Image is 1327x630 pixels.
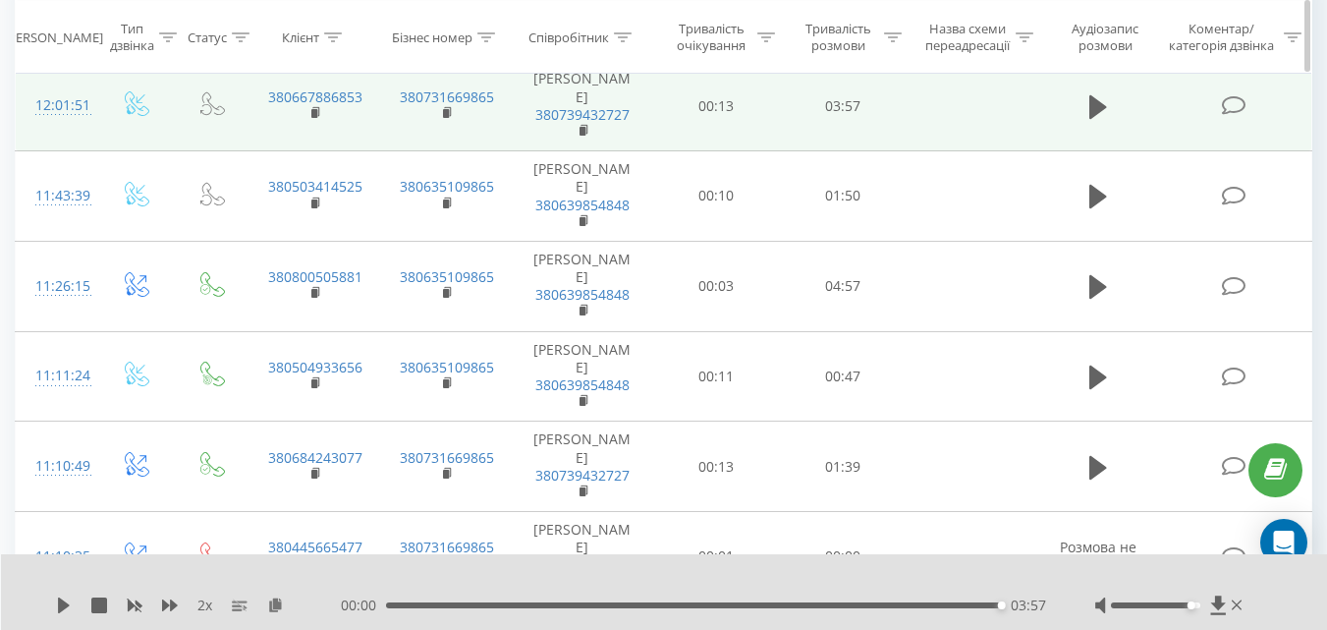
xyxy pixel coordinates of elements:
[512,151,653,242] td: [PERSON_NAME]
[924,21,1011,54] div: Назва схеми переадресації
[780,512,907,602] td: 00:00
[671,21,752,54] div: Тривалість очікування
[400,87,494,106] a: 380731669865
[268,358,362,376] a: 380504933656
[798,21,879,54] div: Тривалість розмови
[512,512,653,602] td: [PERSON_NAME]
[535,466,630,485] a: 380739432727
[780,241,907,331] td: 04:57
[780,151,907,242] td: 01:50
[35,177,77,215] div: 11:43:39
[268,538,362,556] a: 380445665477
[780,61,907,151] td: 03:57
[1056,21,1155,54] div: Аудіозапис розмови
[653,422,780,512] td: 00:13
[535,196,630,214] a: 380639854848
[780,422,907,512] td: 01:39
[998,601,1006,609] div: Accessibility label
[400,448,494,467] a: 380731669865
[535,375,630,394] a: 380639854848
[282,29,319,45] div: Клієнт
[4,29,103,45] div: [PERSON_NAME]
[528,29,609,45] div: Співробітник
[188,29,227,45] div: Статус
[400,267,494,286] a: 380635109865
[400,538,494,556] a: 380731669865
[35,267,77,306] div: 11:26:15
[512,241,653,331] td: [PERSON_NAME]
[535,285,630,304] a: 380639854848
[268,177,362,196] a: 380503414525
[1187,601,1194,609] div: Accessibility label
[268,267,362,286] a: 380800505881
[512,422,653,512] td: [PERSON_NAME]
[653,151,780,242] td: 00:10
[392,29,472,45] div: Бізнес номер
[400,358,494,376] a: 380635109865
[512,61,653,151] td: [PERSON_NAME]
[535,105,630,124] a: 380739432727
[110,21,154,54] div: Тип дзвінка
[268,87,362,106] a: 380667886853
[653,331,780,422] td: 00:11
[400,177,494,196] a: 380635109865
[35,357,77,395] div: 11:11:24
[653,241,780,331] td: 00:03
[341,596,386,615] span: 00:00
[512,331,653,422] td: [PERSON_NAME]
[197,596,212,615] span: 2 x
[1011,596,1046,615] span: 03:57
[35,447,77,486] div: 11:10:49
[780,331,907,422] td: 00:47
[35,538,77,576] div: 11:10:35
[653,61,780,151] td: 00:13
[1060,538,1136,574] span: Розмова не відбулась
[1164,21,1279,54] div: Коментар/категорія дзвінка
[35,86,77,125] div: 12:01:51
[268,448,362,467] a: 380684243077
[1260,519,1307,566] div: Open Intercom Messenger
[653,512,780,602] td: 00:01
